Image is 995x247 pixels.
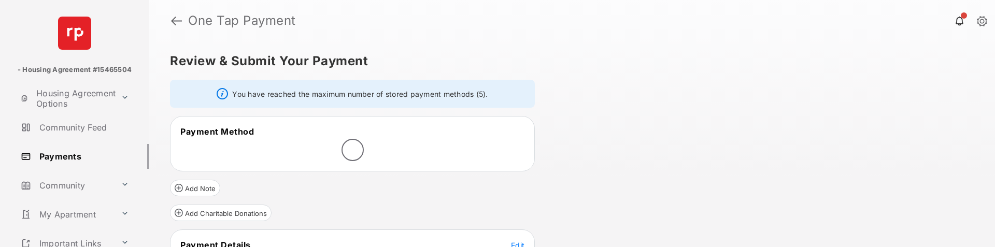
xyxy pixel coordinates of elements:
[170,205,272,221] button: Add Charitable Donations
[17,86,117,111] a: Housing Agreement Options
[170,180,220,196] button: Add Note
[170,55,966,67] h5: Review & Submit Your Payment
[18,65,132,75] p: - Housing Agreement #15465504
[170,80,535,108] div: You have reached the maximum number of stored payment methods (5).
[17,202,117,227] a: My Apartment
[17,173,117,198] a: Community
[17,144,149,169] a: Payments
[180,126,254,137] span: Payment Method
[188,14,296,27] strong: One Tap Payment
[58,17,91,50] img: svg+xml;base64,PHN2ZyB4bWxucz0iaHR0cDovL3d3dy53My5vcmcvMjAwMC9zdmciIHdpZHRoPSI2NCIgaGVpZ2h0PSI2NC...
[17,115,149,140] a: Community Feed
